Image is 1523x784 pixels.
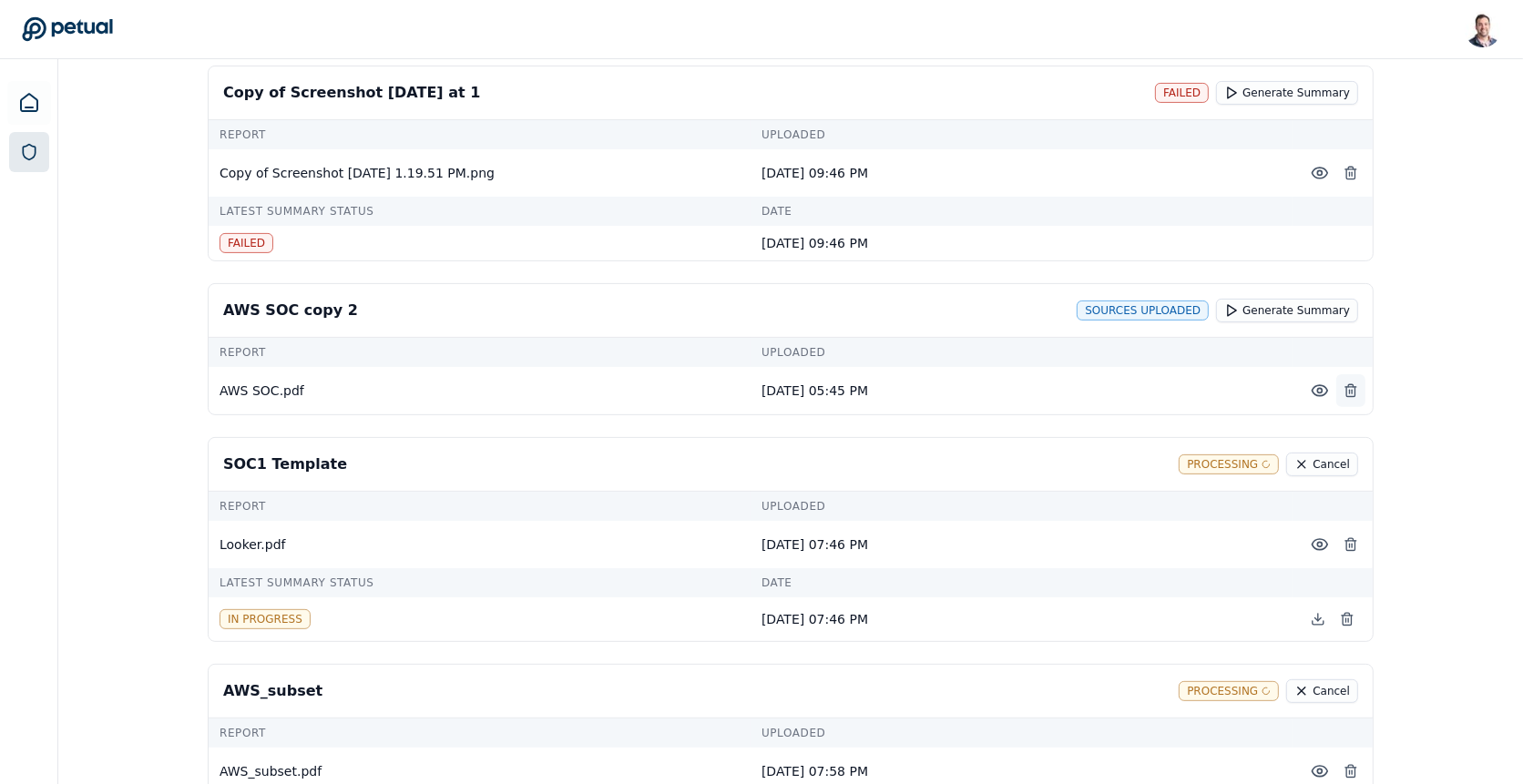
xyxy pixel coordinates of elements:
div: Failed [1155,83,1209,103]
div: Failed [220,233,273,253]
td: [DATE] 09:46 PM [751,226,1293,260]
td: Latest Summary Status [209,568,751,597]
td: [DATE] 05:45 PM [751,367,1293,414]
button: Delete generated summary [1333,605,1362,634]
td: Copy of Screenshot [DATE] 1.19.51 PM.png [209,149,751,197]
button: Generate Summary [1216,299,1358,322]
td: Report [209,120,751,149]
button: Download generated summary [1303,605,1333,634]
td: Uploaded [751,492,1293,521]
td: Uploaded [751,338,1293,367]
a: Go to Dashboard [22,16,113,42]
td: [DATE] 07:46 PM [751,597,1293,641]
td: [DATE] 07:46 PM [751,521,1293,568]
td: Date [751,568,1293,597]
div: Copy of Screenshot [DATE] at 1 [223,82,480,104]
td: Latest Summary Status [209,197,751,226]
td: Date [751,197,1293,226]
a: SOC [9,132,49,172]
td: AWS SOC.pdf [209,367,751,414]
button: Delete Report [1336,374,1365,407]
div: Processing [1179,454,1279,474]
button: Delete Report [1336,528,1365,561]
div: Sources uploaded [1077,300,1209,321]
div: AWS SOC copy 2 [223,300,358,321]
button: Cancel [1286,453,1358,476]
button: Delete Report [1336,157,1365,189]
img: Snir Kodesh [1465,11,1501,47]
div: AWS_subset [223,680,322,702]
div: SOC1 Template [223,453,347,475]
td: Report [209,718,751,748]
button: Generate Summary [1216,81,1358,105]
button: Cancel [1286,679,1358,703]
a: Dashboard [7,81,51,125]
td: Uploaded [751,120,1293,149]
button: Preview File (hover for quick preview, click for full view) [1303,157,1336,189]
td: Report [209,338,751,367]
button: Preview File (hover for quick preview, click for full view) [1303,374,1336,407]
td: Report [209,492,751,521]
div: Processing [1179,681,1279,701]
div: In progress [220,609,311,629]
td: Uploaded [751,718,1293,748]
button: Preview File (hover for quick preview, click for full view) [1303,528,1336,561]
td: [DATE] 09:46 PM [751,149,1293,197]
td: Looker.pdf [209,521,751,568]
